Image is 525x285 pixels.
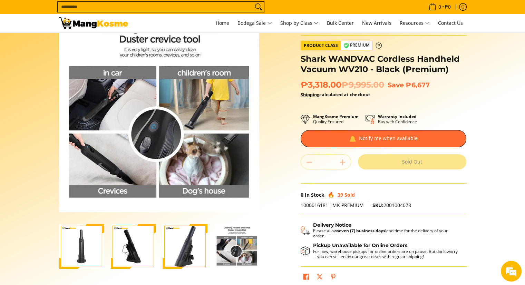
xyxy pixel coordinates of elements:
div: Leave a message [36,39,116,48]
span: Product Class [301,41,341,50]
span: Home [216,20,229,26]
button: Search [253,2,264,12]
img: Shark WANDVAC Cordless Handheld Vacuum WV210 - Black (Premium)-2 [111,224,156,269]
span: Save [388,81,404,89]
span: SKU: [372,202,383,208]
img: Shark WANDVAC Cordless Handheld Vacuum WV210 - Black (Premium) [59,12,259,212]
img: premium-badge-icon.webp [343,43,349,48]
a: Shipping [301,91,319,98]
a: Post on X [315,272,324,284]
img: Shark WANDVAC Cordless Handheld Vacuum WV210 - Black (Premium)-3 [163,224,207,269]
p: Buy with Confidence [378,114,417,124]
strong: MangKosme Premium [313,114,359,119]
a: Bodega Sale [234,14,275,32]
img: Shark WANDVAC Cordless Handheld Vacuum WV210 - Black (Premium)-1 [59,224,104,269]
p: Please allow lead time for the delivery of your order. [313,228,459,238]
strong: Pickup Unavailable for Online Orders [313,242,407,248]
strong: Warranty Included [378,114,417,119]
p: Quality Ensured [313,114,359,124]
textarea: Type your message and click 'Submit' [3,188,132,213]
span: Contact Us [438,20,463,26]
span: • [427,3,453,11]
span: 0 [301,191,303,198]
img: Shark WANDVAC Cordless Handheld Vacuum WV210 - Black (Premium)-4 [214,224,259,269]
strong: Delivery Notice [313,222,351,228]
span: We are offline. Please leave us a message. [14,87,120,157]
span: 0 [437,4,442,9]
span: ₱6,677 [406,81,430,89]
div: Minimize live chat window [113,3,130,20]
strong: calculated at checkout [301,91,370,98]
img: Shark WANDVAC Cordless Handheld Vacuum- Black (Premium) l Mang Kosme [59,17,128,29]
span: 39 [338,191,343,198]
a: Product Class Premium [301,41,382,50]
a: Pin on Pinterest [328,272,338,284]
a: Shop by Class [277,14,322,32]
span: Shop by Class [280,19,319,28]
span: ₱3,318.00 [301,80,384,90]
h1: Shark WANDVAC Cordless Handheld Vacuum WV210 - Black (Premium) [301,54,466,75]
a: Share on Facebook [301,272,311,284]
span: In Stock [305,191,324,198]
a: Contact Us [435,14,466,32]
del: ₱9,995.00 [341,80,384,90]
span: Bodega Sale [237,19,272,28]
span: Sold [344,191,355,198]
em: Submit [101,213,125,222]
span: Resources [400,19,430,28]
span: Bulk Center [327,20,354,26]
strong: seven (7) business days [337,228,385,234]
a: Bulk Center [323,14,357,32]
span: ₱0 [444,4,452,9]
p: For now, warehouse pickups for online orders are on pause. But don’t worry—you can still enjoy ou... [313,249,459,259]
a: Home [212,14,233,32]
nav: Main Menu [135,14,466,32]
span: New Arrivals [362,20,391,26]
span: 1000016181 |MK PREMIUM [301,202,364,208]
a: New Arrivals [359,14,395,32]
span: 2001004078 [372,202,411,208]
button: Shipping & Delivery [301,222,459,239]
span: Premium [341,41,372,50]
a: Resources [396,14,433,32]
